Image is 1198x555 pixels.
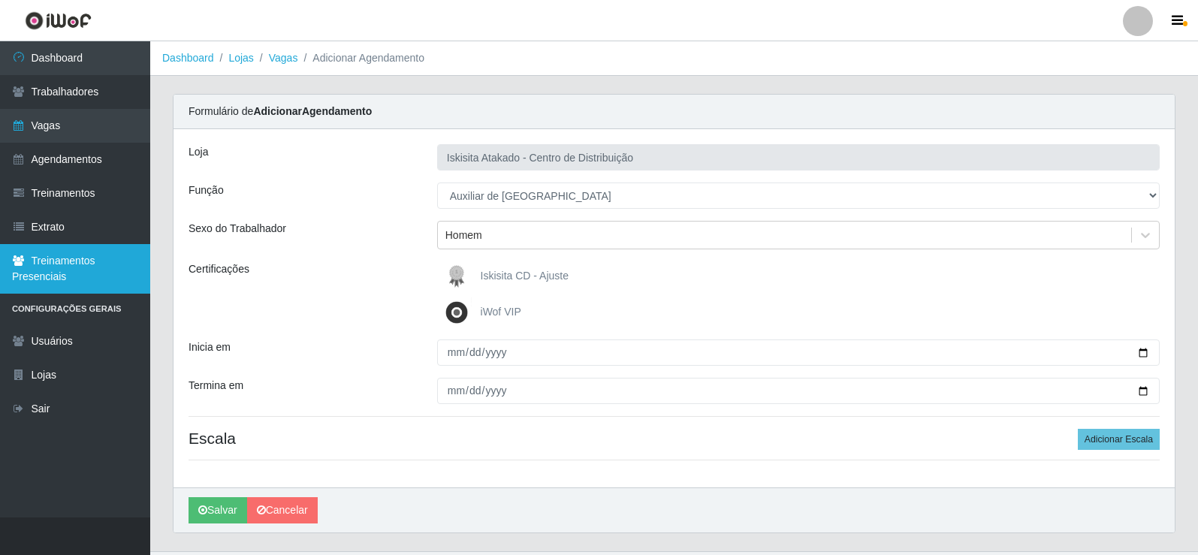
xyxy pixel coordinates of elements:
[25,11,92,30] img: CoreUI Logo
[247,497,318,523] a: Cancelar
[189,339,231,355] label: Inicia em
[174,95,1175,129] div: Formulário de
[189,221,286,237] label: Sexo do Trabalhador
[1078,429,1160,450] button: Adicionar Escala
[481,270,569,282] span: Iskisita CD - Ajuste
[253,105,372,117] strong: Adicionar Agendamento
[442,297,478,327] img: iWof VIP
[150,41,1198,76] nav: breadcrumb
[189,261,249,277] label: Certificações
[437,378,1160,404] input: 00/00/0000
[269,52,298,64] a: Vagas
[189,497,247,523] button: Salvar
[297,50,424,66] li: Adicionar Agendamento
[189,378,243,394] label: Termina em
[162,52,214,64] a: Dashboard
[445,228,482,243] div: Homem
[481,306,521,318] span: iWof VIP
[189,144,208,160] label: Loja
[189,182,224,198] label: Função
[228,52,253,64] a: Lojas
[189,429,1160,448] h4: Escala
[437,339,1160,366] input: 00/00/0000
[442,261,478,291] img: Iskisita CD - Ajuste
